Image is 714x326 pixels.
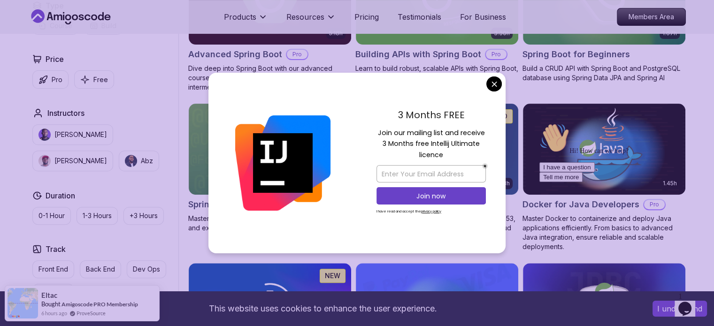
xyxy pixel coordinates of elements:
p: [PERSON_NAME] [54,130,107,139]
div: 👋Hi! How can we help?I have a questionTell me more [4,4,173,63]
button: Tell me more [4,53,47,63]
p: Resources [286,11,324,23]
button: instructor img[PERSON_NAME] [32,151,113,171]
p: Pro [486,50,507,59]
p: Back End [86,265,115,274]
a: For Business [460,11,506,23]
h2: Track [46,243,66,255]
button: Full Stack [32,284,74,302]
p: Dev Ops [133,265,160,274]
img: instructor img [125,155,137,167]
h2: Price [46,53,64,65]
p: Abz [141,156,153,166]
img: instructor img [38,129,51,141]
span: Bought [41,300,61,308]
button: 1-3 Hours [77,207,118,225]
p: Master database management, advanced querying, and expert data handling with ease [188,214,352,233]
button: instructor imgAbz [119,151,159,171]
p: [PERSON_NAME] [54,156,107,166]
p: Pro [287,50,307,59]
p: Master Docker to containerize and deploy Java applications efficiently. From basics to advanced J... [522,214,686,251]
button: Products [224,11,268,30]
p: Dive deep into Spring Boot with our advanced course, designed to take your skills from intermedia... [188,64,352,92]
iframe: chat widget [536,119,705,284]
img: Spring Data JPA card [189,104,351,195]
div: This website uses cookies to enhance the user experience. [7,298,638,319]
p: Products [224,11,256,23]
h2: Duration [46,190,75,201]
button: Dev Ops [127,260,166,278]
h2: Instructors [47,107,84,119]
a: Testimonials [398,11,441,23]
p: 0-1 Hour [38,211,65,220]
p: Members Area [617,8,685,25]
a: Amigoscode PRO Membership [61,301,138,308]
p: 1-3 Hours [83,211,112,220]
button: +3 Hours [123,207,164,225]
iframe: chat widget [675,288,705,317]
img: :wave: [4,4,34,34]
p: Free [93,75,108,84]
h2: Advanced Spring Boot [188,48,282,61]
p: Front End [38,265,68,274]
a: Docker for Java Developers card1.45hDocker for Java DevelopersProMaster Docker to containerize an... [522,103,686,251]
p: Pro [52,75,62,84]
a: ProveSource [77,309,106,317]
button: Front End [32,260,74,278]
h2: Spring Boot for Beginners [522,48,630,61]
span: Hi! How can we help? [4,28,93,35]
p: +3 Hours [130,211,158,220]
button: 0-1 Hour [32,207,71,225]
button: Back End [80,260,121,278]
h2: Building APIs with Spring Boot [355,48,481,61]
p: Build a CRUD API with Spring Boot and PostgreSQL database using Spring Data JPA and Spring AI [522,64,686,83]
h2: Docker for Java Developers [522,198,639,211]
p: Learn to build robust, scalable APIs with Spring Boot, mastering REST principles, JSON handling, ... [355,64,519,92]
button: instructor img[PERSON_NAME] [32,124,113,145]
button: Resources [286,11,336,30]
p: NEW [325,271,340,281]
button: Pro [32,70,69,89]
button: Accept cookies [653,301,707,317]
span: Eltac [41,291,57,299]
img: provesource social proof notification image [8,288,38,318]
a: Members Area [617,8,686,26]
img: instructor img [38,155,51,167]
span: 6 hours ago [41,309,67,317]
img: Docker for Java Developers card [523,104,685,195]
h2: Spring Data JPA [188,198,255,211]
a: Pricing [354,11,379,23]
a: Spring Data JPA card6.65hNEWSpring Data JPAProMaster database management, advanced querying, and ... [188,103,352,233]
button: Free [74,70,114,89]
button: I have a question [4,43,59,53]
